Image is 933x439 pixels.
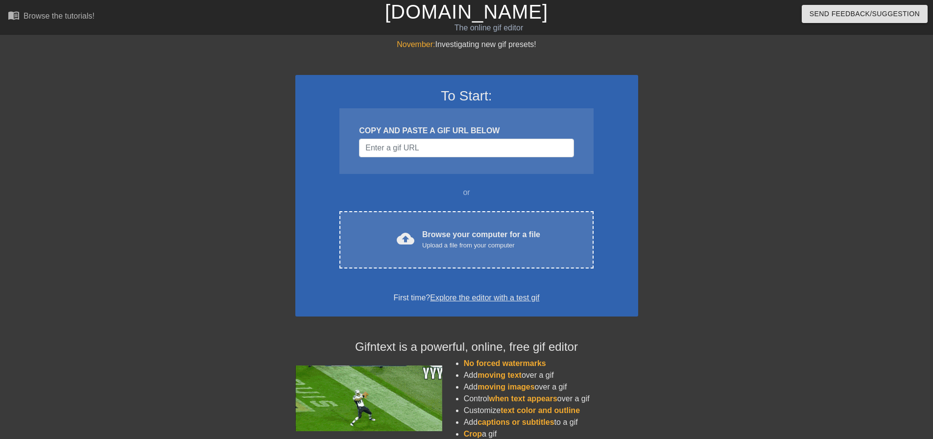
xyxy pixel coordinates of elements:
span: No forced watermarks [464,359,546,367]
li: Add over a gif [464,381,638,393]
span: Send Feedback/Suggestion [810,8,920,20]
div: First time? [308,292,625,304]
button: Send Feedback/Suggestion [802,5,928,23]
div: Investigating new gif presets! [295,39,638,50]
span: November: [397,40,435,49]
li: Control over a gif [464,393,638,405]
span: moving images [478,383,534,391]
div: Browse the tutorials! [24,12,95,20]
a: [DOMAIN_NAME] [385,1,548,23]
li: Add over a gif [464,369,638,381]
span: menu_book [8,9,20,21]
input: Username [359,139,574,157]
span: captions or subtitles [478,418,554,426]
div: The online gif editor [316,22,662,34]
a: Explore the editor with a test gif [430,293,539,302]
a: Browse the tutorials! [8,9,95,24]
div: COPY AND PASTE A GIF URL BELOW [359,125,574,137]
li: Customize [464,405,638,416]
span: cloud_upload [397,230,414,247]
h3: To Start: [308,88,625,104]
div: or [321,187,613,198]
span: text color and outline [501,406,580,415]
h4: Gifntext is a powerful, online, free gif editor [295,340,638,354]
div: Upload a file from your computer [422,241,540,250]
div: Browse your computer for a file [422,229,540,250]
li: Add to a gif [464,416,638,428]
img: football_small.gif [295,366,442,431]
span: when text appears [489,394,557,403]
span: Crop [464,430,482,438]
span: moving text [478,371,522,379]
